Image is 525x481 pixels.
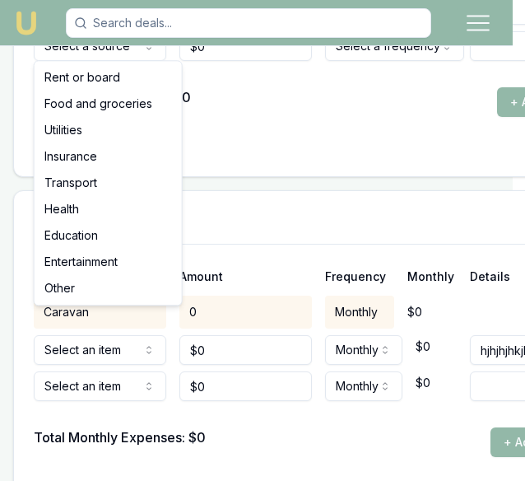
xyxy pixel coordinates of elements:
[44,280,75,297] span: Other
[44,175,97,191] span: Transport
[44,122,82,138] span: Utilities
[44,254,118,270] span: Entertainment
[44,148,97,165] span: Insurance
[44,201,79,217] span: Health
[44,227,98,244] span: Education
[44,96,152,112] span: Food and groceries
[44,69,120,86] span: Rent or board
